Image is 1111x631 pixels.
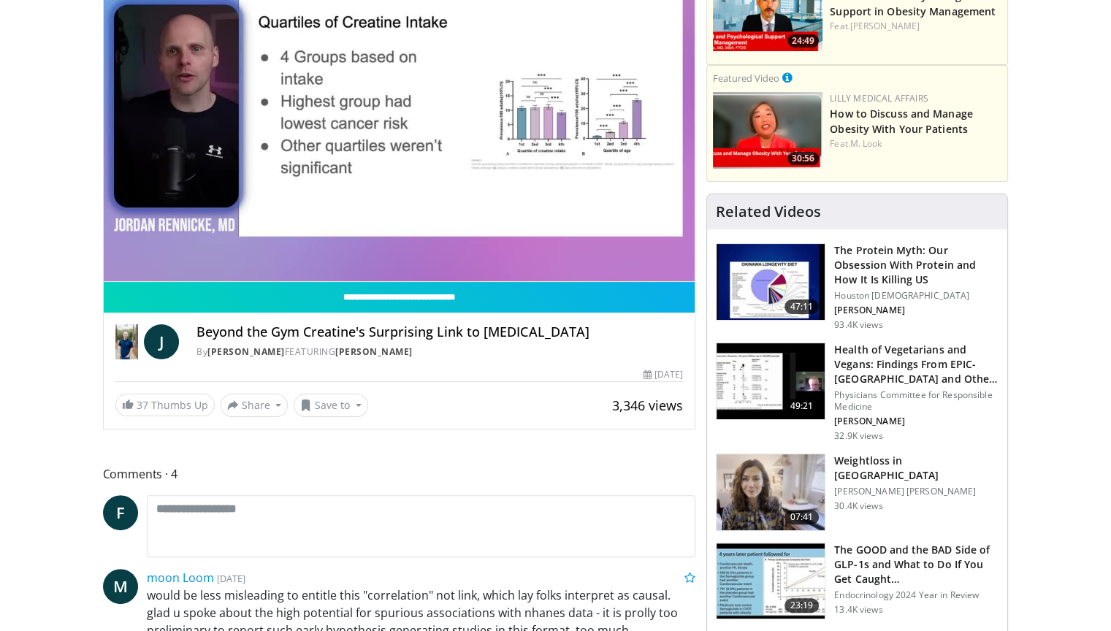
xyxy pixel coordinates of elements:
[850,137,882,150] a: M. Look
[221,394,289,417] button: Share
[834,486,999,497] p: [PERSON_NAME] [PERSON_NAME]
[716,343,999,442] a: 49:21 Health of Vegetarians and Vegans: Findings From EPIC-[GEOGRAPHIC_DATA] and Othe… Physicians...
[834,389,999,413] p: Physicians Committee for Responsible Medicine
[716,243,999,331] a: 47:11 The Protein Myth: Our Obsession With Protein and How It Is Killing US Houston [DEMOGRAPHIC_...
[830,92,928,104] a: Lilly Medical Affairs
[612,397,683,414] span: 3,346 views
[196,324,683,340] h4: Beyond the Gym Creatine's Surprising Link to [MEDICAL_DATA]
[147,570,214,586] a: moon Loom
[716,203,821,221] h4: Related Videos
[834,430,882,442] p: 32.9K views
[207,345,285,358] a: [PERSON_NAME]
[716,454,999,531] a: 07:41 Weightloss in [GEOGRAPHIC_DATA] [PERSON_NAME] [PERSON_NAME] 30.4K views
[784,399,820,413] span: 49:21
[784,299,820,314] span: 47:11
[834,243,999,287] h3: The Protein Myth: Our Obsession With Protein and How It Is Killing US
[103,569,138,604] a: M
[784,598,820,613] span: 23:19
[834,343,999,386] h3: Health of Vegetarians and Vegans: Findings From EPIC-[GEOGRAPHIC_DATA] and Othe…
[644,368,683,381] div: [DATE]
[115,394,215,416] a: 37 Thumbs Up
[830,107,973,136] a: How to Discuss and Manage Obesity With Your Patients
[834,589,999,601] p: Endocrinology 2024 Year in Review
[115,324,139,359] img: Dr. Jordan Rennicke
[217,572,245,585] small: [DATE]
[834,454,999,483] h3: Weightloss in [GEOGRAPHIC_DATA]
[850,20,920,32] a: [PERSON_NAME]
[834,416,999,427] p: [PERSON_NAME]
[834,319,882,331] p: 93.4K views
[137,398,148,412] span: 37
[834,290,999,302] p: Houston [DEMOGRAPHIC_DATA]
[717,454,825,530] img: 9983fed1-7565-45be-8934-aef1103ce6e2.150x105_q85_crop-smart_upscale.jpg
[335,345,413,358] a: [PERSON_NAME]
[787,152,819,165] span: 30:56
[834,543,999,586] h3: The GOOD and the BAD Side of GLP-1s and What to Do If You Get Caught…
[717,343,825,419] img: 606f2b51-b844-428b-aa21-8c0c72d5a896.150x105_q85_crop-smart_upscale.jpg
[834,305,999,316] p: [PERSON_NAME]
[717,244,825,320] img: b7b8b05e-5021-418b-a89a-60a270e7cf82.150x105_q85_crop-smart_upscale.jpg
[830,137,1001,150] div: Feat.
[834,500,882,512] p: 30.4K views
[830,20,1001,33] div: Feat.
[144,324,179,359] a: J
[103,495,138,530] a: F
[716,543,999,620] a: 23:19 The GOOD and the BAD Side of GLP-1s and What to Do If You Get Caught… Endocrinology 2024 Ye...
[196,345,683,359] div: By FEATURING
[294,394,368,417] button: Save to
[834,604,882,616] p: 13.4K views
[784,510,820,524] span: 07:41
[103,464,696,483] span: Comments 4
[713,92,822,169] a: 30:56
[717,543,825,619] img: 756cb5e3-da60-49d4-af2c-51c334342588.150x105_q85_crop-smart_upscale.jpg
[787,34,819,47] span: 24:49
[713,72,779,85] small: Featured Video
[713,92,822,169] img: c98a6a29-1ea0-4bd5-8cf5-4d1e188984a7.png.150x105_q85_crop-smart_upscale.png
